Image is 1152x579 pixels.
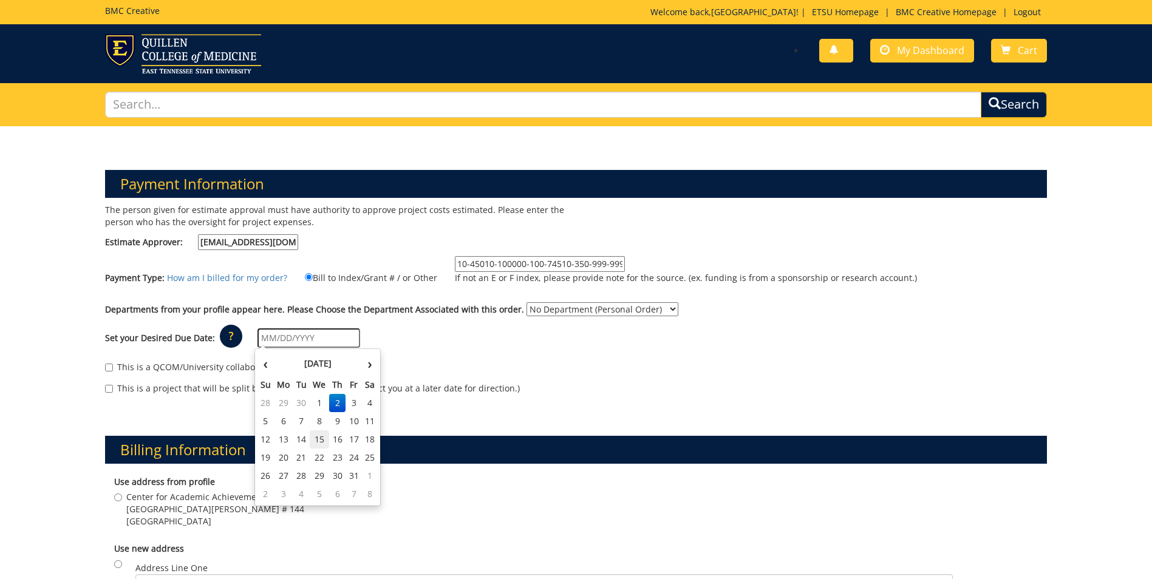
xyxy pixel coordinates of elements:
td: 30 [293,394,310,412]
p: If not an E or F index, please provide note for the source. (ex. funding is from a sponsorship or... [455,272,917,284]
td: 29 [310,467,329,485]
th: Sa [362,376,378,394]
a: My Dashboard [870,39,974,63]
td: 1 [310,394,329,412]
input: If not an E or F index, please provide note for the source. (ex. funding is from a sponsorship or... [455,256,625,272]
h5: BMC Creative [105,6,160,15]
td: 30 [329,467,346,485]
td: 12 [257,430,274,449]
span: My Dashboard [897,44,964,57]
td: 8 [310,412,329,430]
label: Payment Type: [105,272,165,284]
td: 26 [257,467,274,485]
td: 5 [257,412,274,430]
td: 2 [329,394,346,412]
td: 28 [257,394,274,412]
td: 9 [329,412,346,430]
td: 14 [293,430,310,449]
h3: Payment Information [105,170,1047,198]
th: Fr [346,376,362,394]
img: ETSU logo [105,34,261,73]
a: [GEOGRAPHIC_DATA] [711,6,796,18]
td: 25 [362,449,378,467]
a: BMC Creative Homepage [890,6,1003,18]
td: 2 [257,485,274,503]
th: [DATE] [274,351,362,376]
td: 4 [362,394,378,412]
span: [GEOGRAPHIC_DATA] [126,515,304,527]
td: 13 [274,430,293,449]
span: Cart [1018,44,1037,57]
td: 3 [346,394,362,412]
td: 6 [274,412,293,430]
label: This is a project that will be split billed. (BMC Creative will contact you at a later date for d... [105,382,520,394]
td: 22 [310,449,329,467]
label: Bill to Index/Grant # / or Other [290,271,437,284]
td: 5 [310,485,329,503]
th: Mo [274,376,293,394]
a: How am I billed for my order? [167,272,287,283]
td: 7 [293,412,310,430]
h3: Billing Information [105,436,1047,464]
input: Search... [105,92,981,118]
input: Center for Academic Achievement [GEOGRAPHIC_DATA][PERSON_NAME] # 144 [GEOGRAPHIC_DATA] [114,493,122,501]
th: Su [257,376,274,394]
td: 23 [329,449,346,467]
td: 27 [274,467,293,485]
td: 18 [362,430,378,449]
label: Set your Desired Due Date: [105,332,215,344]
td: 4 [293,485,310,503]
input: Estimate Approver: [198,234,298,250]
input: Bill to Index/Grant # / or Other [305,273,313,281]
input: This is a project that will be split billed. (BMC Creative will contact you at a later date for d... [105,385,113,393]
td: 29 [274,394,293,412]
label: This is a QCOM/University collaborative project. [105,361,312,373]
label: Estimate Approver: [105,234,298,250]
th: Th [329,376,346,394]
input: MM/DD/YYYY [257,328,360,348]
a: Logout [1007,6,1047,18]
th: ‹ [257,351,274,376]
th: We [310,376,329,394]
th: › [362,351,378,376]
label: Departments from your profile appear here. Please Choose the Department Associated with this order. [105,303,524,316]
td: 31 [346,467,362,485]
td: 8 [362,485,378,503]
td: 7 [346,485,362,503]
b: Use address from profile [114,476,215,487]
td: 11 [362,412,378,430]
input: This is a QCOM/University collaborative project. [105,364,113,371]
td: 15 [310,430,329,449]
td: 10 [346,412,362,430]
p: The person given for estimate approval must have authority to approve project costs estimated. Pl... [105,204,567,228]
p: ? [220,325,242,348]
span: [GEOGRAPHIC_DATA][PERSON_NAME] # 144 [126,503,304,515]
td: 16 [329,430,346,449]
td: 1 [362,467,378,485]
td: 28 [293,467,310,485]
td: 17 [346,430,362,449]
td: 6 [329,485,346,503]
button: Search [981,92,1047,118]
td: 3 [274,485,293,503]
td: 24 [346,449,362,467]
p: Welcome back, ! | | | [650,6,1047,18]
td: 19 [257,449,274,467]
b: Use new address [114,543,184,554]
a: Cart [991,39,1047,63]
th: Tu [293,376,310,394]
td: 21 [293,449,310,467]
td: 20 [274,449,293,467]
span: Center for Academic Achievement [126,491,304,503]
a: ETSU Homepage [806,6,885,18]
